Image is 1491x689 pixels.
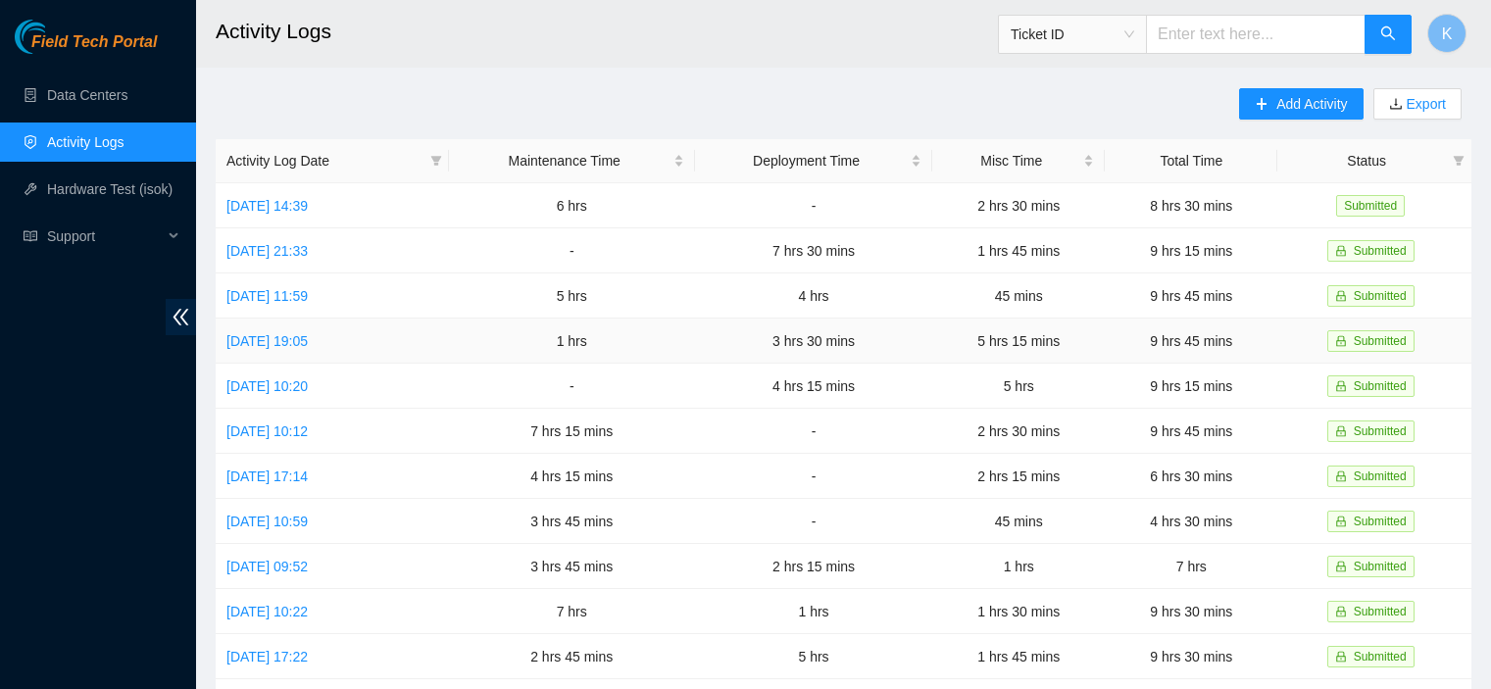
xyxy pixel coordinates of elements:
[426,146,446,175] span: filter
[932,634,1105,679] td: 1 hrs 45 mins
[932,364,1105,409] td: 5 hrs
[1453,155,1465,167] span: filter
[1354,289,1407,303] span: Submitted
[226,333,308,349] a: [DATE] 19:05
[1354,515,1407,528] span: Submitted
[226,198,308,214] a: [DATE] 14:39
[932,409,1105,454] td: 2 hrs 30 mins
[932,228,1105,273] td: 1 hrs 45 mins
[449,454,695,499] td: 4 hrs 15 mins
[1105,228,1277,273] td: 9 hrs 15 mins
[449,364,695,409] td: -
[15,20,99,54] img: Akamai Technologies
[449,499,695,544] td: 3 hrs 45 mins
[1336,195,1405,217] span: Submitted
[695,454,932,499] td: -
[47,217,163,256] span: Support
[1105,589,1277,634] td: 9 hrs 30 mins
[1105,499,1277,544] td: 4 hrs 30 mins
[1335,290,1347,302] span: lock
[932,544,1105,589] td: 1 hrs
[449,319,695,364] td: 1 hrs
[15,35,157,61] a: Akamai TechnologiesField Tech Portal
[449,589,695,634] td: 7 hrs
[226,288,308,304] a: [DATE] 11:59
[449,273,695,319] td: 5 hrs
[1427,14,1466,53] button: K
[226,604,308,619] a: [DATE] 10:22
[449,634,695,679] td: 2 hrs 45 mins
[1105,139,1277,183] th: Total Time
[1011,20,1134,49] span: Ticket ID
[932,183,1105,228] td: 2 hrs 30 mins
[1380,25,1396,44] span: search
[695,273,932,319] td: 4 hrs
[1105,544,1277,589] td: 7 hrs
[695,364,932,409] td: 4 hrs 15 mins
[1105,364,1277,409] td: 9 hrs 15 mins
[695,319,932,364] td: 3 hrs 30 mins
[1365,15,1412,54] button: search
[1403,96,1446,112] a: Export
[226,649,308,664] a: [DATE] 17:22
[1146,15,1366,54] input: Enter text here...
[449,544,695,589] td: 3 hrs 45 mins
[932,319,1105,364] td: 5 hrs 15 mins
[1105,183,1277,228] td: 8 hrs 30 mins
[1239,88,1363,120] button: plusAdd Activity
[226,514,308,529] a: [DATE] 10:59
[695,589,932,634] td: 1 hrs
[1373,88,1462,120] button: downloadExport
[1354,650,1407,664] span: Submitted
[47,134,124,150] a: Activity Logs
[932,589,1105,634] td: 1 hrs 30 mins
[1354,379,1407,393] span: Submitted
[1335,335,1347,347] span: lock
[695,634,932,679] td: 5 hrs
[1335,245,1347,257] span: lock
[166,299,196,335] span: double-left
[226,243,308,259] a: [DATE] 21:33
[1354,469,1407,483] span: Submitted
[1354,424,1407,438] span: Submitted
[1335,425,1347,437] span: lock
[1105,634,1277,679] td: 9 hrs 30 mins
[1105,454,1277,499] td: 6 hrs 30 mins
[1335,380,1347,392] span: lock
[695,499,932,544] td: -
[695,409,932,454] td: -
[1442,22,1453,46] span: K
[1288,150,1445,172] span: Status
[1335,470,1347,482] span: lock
[1105,273,1277,319] td: 9 hrs 45 mins
[449,183,695,228] td: 6 hrs
[226,378,308,394] a: [DATE] 10:20
[932,273,1105,319] td: 45 mins
[24,229,37,243] span: read
[31,33,157,52] span: Field Tech Portal
[1335,606,1347,617] span: lock
[695,228,932,273] td: 7 hrs 30 mins
[1354,605,1407,618] span: Submitted
[1354,244,1407,258] span: Submitted
[1105,409,1277,454] td: 9 hrs 45 mins
[449,409,695,454] td: 7 hrs 15 mins
[1276,93,1347,115] span: Add Activity
[932,454,1105,499] td: 2 hrs 15 mins
[932,499,1105,544] td: 45 mins
[1105,319,1277,364] td: 9 hrs 45 mins
[47,181,173,197] a: Hardware Test (isok)
[1335,651,1347,663] span: lock
[226,423,308,439] a: [DATE] 10:12
[226,150,422,172] span: Activity Log Date
[1389,97,1403,113] span: download
[47,87,127,103] a: Data Centers
[1354,334,1407,348] span: Submitted
[226,559,308,574] a: [DATE] 09:52
[1354,560,1407,573] span: Submitted
[1449,146,1468,175] span: filter
[1335,561,1347,572] span: lock
[1255,97,1268,113] span: plus
[695,183,932,228] td: -
[1335,516,1347,527] span: lock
